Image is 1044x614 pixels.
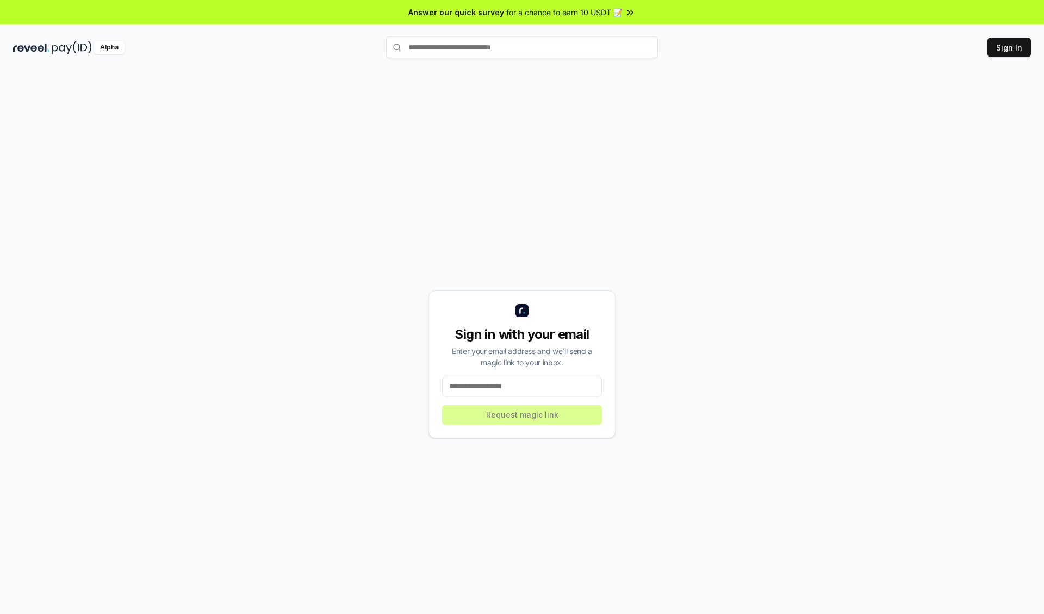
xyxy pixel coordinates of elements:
img: logo_small [515,304,529,317]
img: reveel_dark [13,41,49,54]
div: Sign in with your email [442,326,602,343]
span: Answer our quick survey [408,7,504,18]
div: Enter your email address and we’ll send a magic link to your inbox. [442,345,602,368]
span: for a chance to earn 10 USDT 📝 [506,7,623,18]
div: Alpha [94,41,125,54]
img: pay_id [52,41,92,54]
button: Sign In [987,38,1031,57]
